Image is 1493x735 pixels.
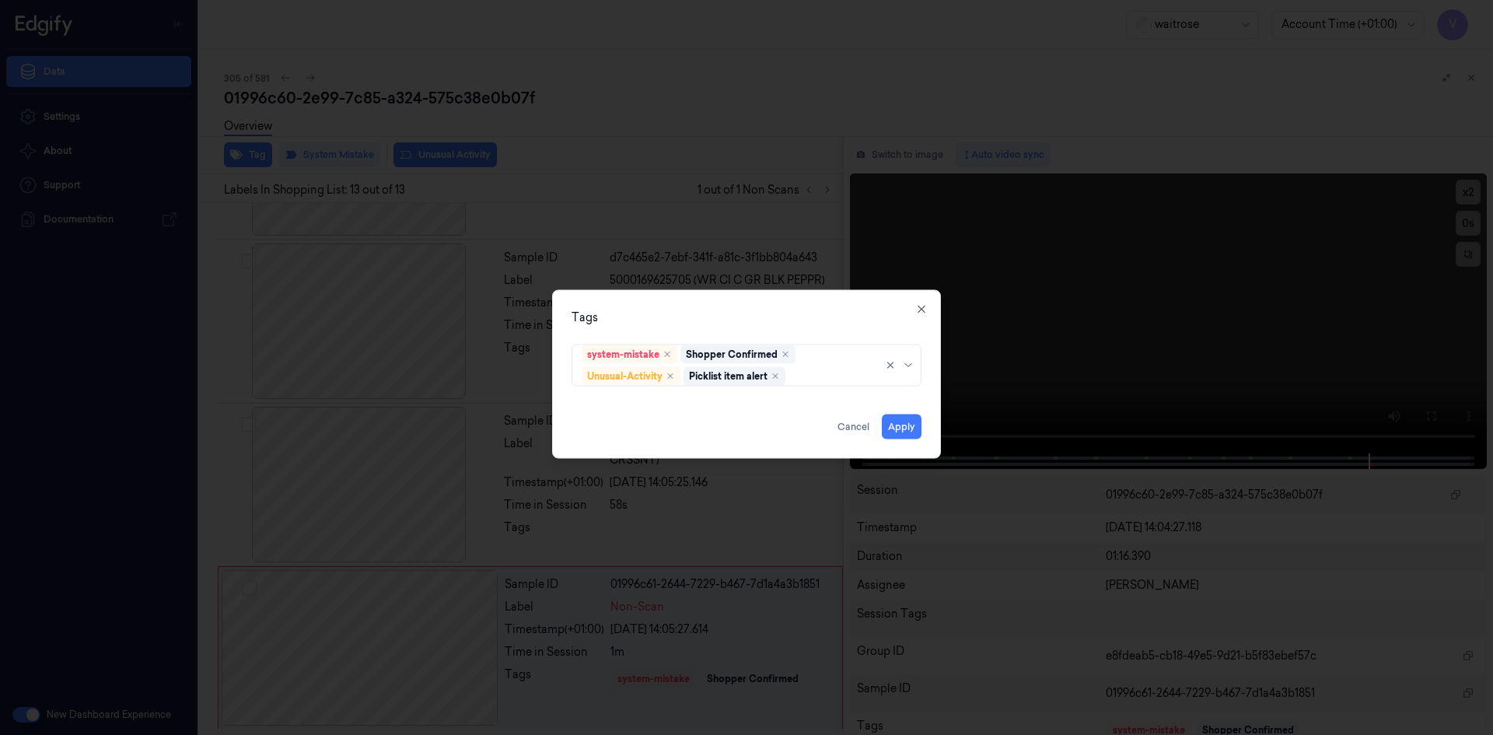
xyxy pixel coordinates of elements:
[781,349,790,359] div: Remove ,Shopper Confirmed
[771,371,780,380] div: Remove ,Picklist item alert
[689,369,767,383] div: Picklist item alert
[831,414,876,439] button: Cancel
[686,347,778,361] div: Shopper Confirmed
[587,347,659,361] div: system-mistake
[587,369,663,383] div: Unusual-Activity
[663,349,672,359] div: Remove ,system-mistake
[666,371,675,380] div: Remove ,Unusual-Activity
[572,309,921,325] div: Tags
[882,414,921,439] button: Apply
